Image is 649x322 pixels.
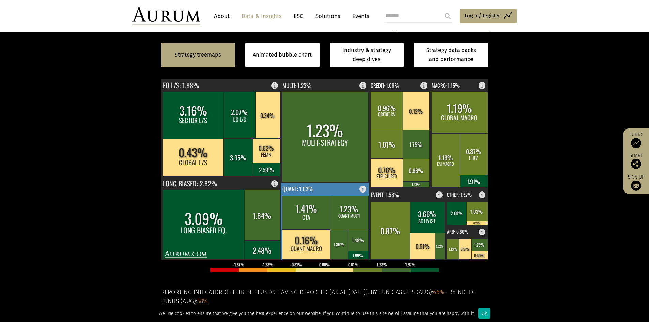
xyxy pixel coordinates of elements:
a: Data & Insights [238,10,285,22]
a: Strategy treemaps [175,50,221,59]
span: 66% [433,289,444,296]
img: Access Funds [631,138,641,148]
a: Log in/Register [460,9,517,23]
h5: Reporting indicator of eligible funds having reported (as at [DATE]). By fund assets (Aug): . By ... [161,288,488,306]
div: Ok [478,308,490,319]
a: About [211,10,233,22]
input: Submit [441,9,454,23]
img: Sign up to our newsletter [631,181,641,191]
span: 58% [197,297,208,305]
a: ESG [290,10,307,22]
a: Funds [627,132,646,148]
a: Industry & strategy deep dives [330,43,404,67]
img: Share this post [631,159,641,169]
span: Log in/Register [465,12,500,20]
a: Strategy data packs and performance [414,43,488,67]
div: Share [627,153,646,169]
a: Solutions [312,10,344,22]
img: Aurum [132,7,200,25]
a: Sign up [627,174,646,191]
a: Events [349,10,369,22]
a: Animated bubble chart [253,50,312,59]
